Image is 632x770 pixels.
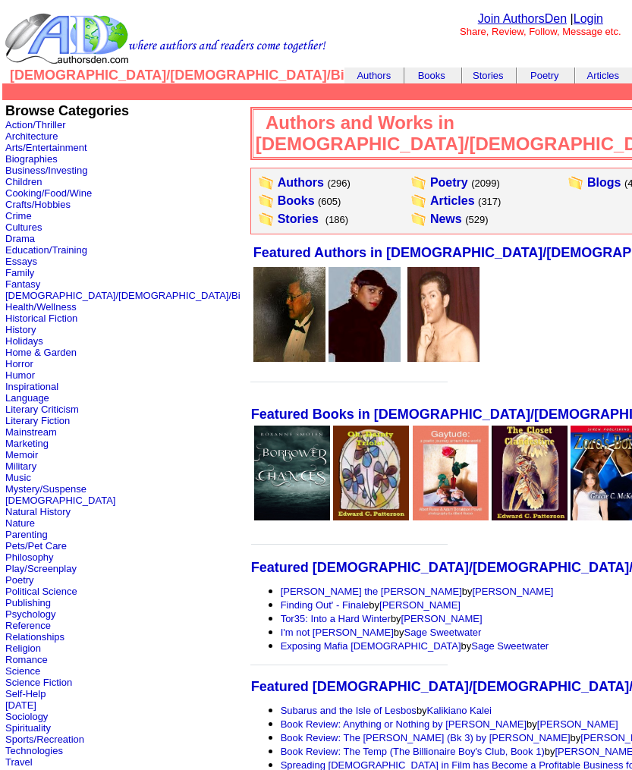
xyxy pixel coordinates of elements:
a: Blogs [587,176,621,189]
a: Stories [473,70,503,81]
a: [PERSON_NAME] [473,586,554,597]
a: Fantasy [5,278,40,290]
font: Share, Review, Follow, Message etc. [460,26,621,37]
a: Subarus and the Isle of Lesbos [281,705,417,716]
img: cleardot.gif [346,75,347,76]
a: Oh, Dainty Triolet [333,510,409,523]
a: Spirituality [5,722,51,734]
a: Holidays [5,335,43,347]
a: Education/Training [5,244,87,256]
a: Marketing [5,438,49,449]
a: Science [5,665,40,677]
a: Nature [5,517,35,529]
a: Psychology [5,608,55,620]
a: Play/Screenplay [5,563,77,574]
font: (529) [465,214,488,225]
font: by [281,718,618,730]
a: [PERSON_NAME] [379,599,461,611]
img: cleardot.gif [345,75,346,76]
img: WorksFolder.gif [258,175,275,190]
a: Business/Investing [5,165,87,176]
img: 40657.jpg [407,267,480,362]
a: Political Science [5,586,77,597]
a: Literary Criticism [5,404,79,415]
a: Authors [278,176,324,189]
a: Architecture [5,130,58,142]
a: Horror [5,358,33,369]
img: cleardot.gif [404,75,404,76]
a: Stories [278,212,319,225]
a: [DATE] [5,699,36,711]
img: 30617.jpeg [492,426,568,520]
img: cleardot.gif [517,75,517,76]
font: by [281,599,461,611]
a: Memoir [5,449,38,460]
a: Join AuthorsDen [478,12,567,25]
a: Poetry [430,176,468,189]
a: Mystery/Suspense [5,483,86,495]
a: History [5,324,36,335]
a: Home & Garden [5,347,77,358]
font: by [281,627,482,638]
a: Sports/Recreation [5,734,84,745]
a: Travel [5,756,33,768]
a: Cultures [5,222,42,233]
a: [PERSON_NAME] the [PERSON_NAME] [281,586,462,597]
font: (2099) [471,178,500,189]
a: Essays [5,256,37,267]
img: cleardot.gif [575,75,576,76]
img: WorksFolder.gif [258,212,275,227]
a: Self-Help [5,688,46,699]
a: News [430,212,462,225]
font: (186) [325,214,348,225]
a: [DEMOGRAPHIC_DATA] [5,495,115,506]
a: Edward Patterson [253,351,325,364]
a: Family [5,267,34,278]
img: cleardot.gif [574,75,575,76]
img: WorksFolder.gif [410,212,427,227]
a: Action/Thriller [5,119,65,130]
font: by [281,586,554,597]
a: Mainstream [5,426,57,438]
a: Romance [5,654,48,665]
a: Gaytude: a poetic journey around the world [413,510,489,523]
a: Drama [5,233,35,244]
a: Health/Wellness [5,301,77,313]
img: WorksFolder.gif [410,175,427,190]
font: by [281,613,483,624]
a: Pets/Pet Care [5,540,67,552]
img: 38898.jpeg [333,426,409,520]
a: Relationships [5,631,64,643]
img: 33513.jpg [413,426,489,520]
a: Historical Fiction [5,313,77,324]
a: Crafts/Hobbies [5,199,71,210]
a: Music [5,472,31,483]
a: Literary Fiction [5,415,70,426]
font: by [281,640,549,652]
a: Religion [5,643,41,654]
a: Science Fiction [5,677,72,688]
a: Book Review: The [PERSON_NAME] (Bk 3) by [PERSON_NAME] [281,732,571,743]
a: Parenting [5,529,48,540]
a: Authors [357,70,391,81]
a: Books [418,70,445,81]
img: cleardot.gif [344,75,345,76]
a: Reference [5,620,51,631]
a: Books [278,194,315,207]
b: [DEMOGRAPHIC_DATA]/[DEMOGRAPHIC_DATA]/Bi [10,68,344,83]
a: Book Review: The Temp (The Billionaire Boy's Club, Book 1) [281,746,545,757]
img: cleardot.gif [462,75,463,76]
a: I'm not [PERSON_NAME] [281,627,394,638]
a: Cooking/Food/Wine [5,187,92,199]
a: [DEMOGRAPHIC_DATA]/[DEMOGRAPHIC_DATA]/Bi [5,290,241,301]
a: Borrowed Chances [254,510,330,523]
a: Albert Russo [407,351,480,364]
a: Sage Sweetwater [404,627,482,638]
a: Poetry [5,574,34,586]
img: 96782.jpg [253,267,325,362]
img: 80337.jpg [254,426,330,520]
a: Arts/Entertainment [5,142,87,153]
a: Tor35: Into a Hard Winter [281,613,391,624]
a: Book Review: Anything or Nothing by [PERSON_NAME] [281,718,527,730]
a: Sociology [5,711,48,722]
